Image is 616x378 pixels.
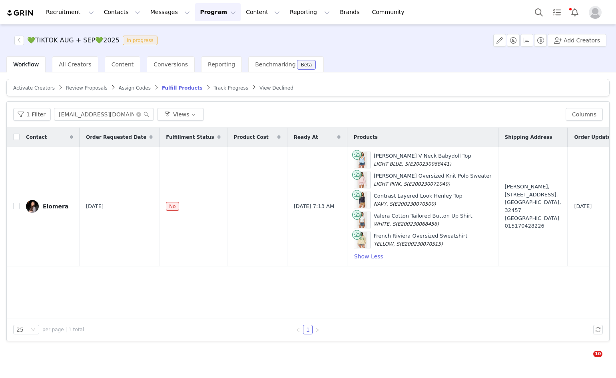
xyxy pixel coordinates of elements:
span: (E200230070515) [399,241,443,247]
img: placeholder-profile.jpg [589,6,602,19]
span: WHITE, S [374,221,396,227]
div: Contrast Layered Look Henley Top [374,192,462,208]
button: Content [241,3,285,21]
button: Views [157,108,204,121]
button: Contacts [99,3,145,21]
button: Search [530,3,548,21]
span: [object Object] [14,36,161,45]
i: icon: left [296,328,301,332]
div: [PERSON_NAME] V Neck Babydoll Top [374,152,471,168]
span: YELLOW, S [374,241,399,247]
li: Previous Page [293,325,303,334]
span: (E200230071040) [407,181,450,187]
li: 1 [303,325,313,334]
span: Fulfillment Status [166,134,214,141]
i: icon: right [315,328,320,332]
span: In progress [123,36,157,45]
span: (E200230068441) [408,161,451,167]
img: Product Image [357,212,367,228]
span: per page | 1 total [42,326,84,333]
img: grin logo [6,9,34,17]
span: Reporting [208,61,235,68]
div: Beta [301,62,312,67]
span: Assign Codes [119,85,151,91]
span: Contact [26,134,47,141]
div: Valera Cotton Tailored Button Up Shirt [374,212,472,228]
button: Recruitment [41,3,99,21]
img: Product Image [357,232,367,248]
span: Products [354,134,378,141]
h3: 💚TIKTOK AUG + SEP💚2025 [27,36,120,45]
iframe: Intercom live chat [577,351,596,370]
span: Track Progress [214,85,248,91]
button: Program [195,3,241,21]
span: Content [112,61,134,68]
span: (E200230068456) [395,221,439,227]
a: Tasks [548,3,566,21]
input: Search... [54,108,154,121]
span: Benchmarking [255,61,295,68]
button: 1 Filter [13,108,51,121]
a: Elomera [26,200,73,213]
li: Next Page [313,325,322,334]
span: Order Requested Date [86,134,146,141]
img: 43c01955-a262-4d97-b639-6f22e73afb4b.jpg [26,200,39,213]
img: Product Image [357,192,367,208]
div: [PERSON_NAME] Oversized Knit Polo Sweater [374,172,492,188]
i: icon: close-circle [136,112,141,117]
span: LIGHT BLUE, S [374,161,408,167]
button: Reporting [285,3,335,21]
span: Activate Creators [13,85,55,91]
div: 015170428226 [505,222,561,230]
span: Ready At [294,134,318,141]
div: 25 [16,325,24,334]
span: Conversions [154,61,188,68]
div: Elomera [43,203,68,210]
span: No [166,202,179,211]
span: View Declined [259,85,293,91]
span: 10 [593,351,602,357]
span: Review Proposals [66,85,108,91]
span: Workflow [13,61,39,68]
span: LIGHT PINK, S [374,181,407,187]
button: Notifications [566,3,584,21]
i: icon: down [31,327,36,333]
img: Product Image [357,172,367,188]
span: Product Cost [234,134,269,141]
img: Product Image [357,152,367,168]
span: All Creators [59,61,91,68]
div: French Riviera Oversized Sweatshirt [374,232,468,248]
i: icon: search [144,112,149,117]
button: Add Creators [548,34,606,47]
a: Community [367,3,413,21]
span: Shipping Address [505,134,552,141]
span: [DATE] [86,202,104,210]
button: Show Less [354,252,384,261]
button: Profile [584,6,610,19]
button: Columns [566,108,603,121]
span: [DATE] 7:13 AM [294,202,335,210]
a: Brands [335,3,367,21]
span: NAVY, S [374,201,393,207]
span: (E200230070500) [393,201,436,207]
button: Messages [146,3,195,21]
span: Fulfill Products [162,85,203,91]
div: [PERSON_NAME], [STREET_ADDRESS]. [GEOGRAPHIC_DATA], 32457 [GEOGRAPHIC_DATA] [505,183,561,230]
a: 1 [303,325,312,334]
